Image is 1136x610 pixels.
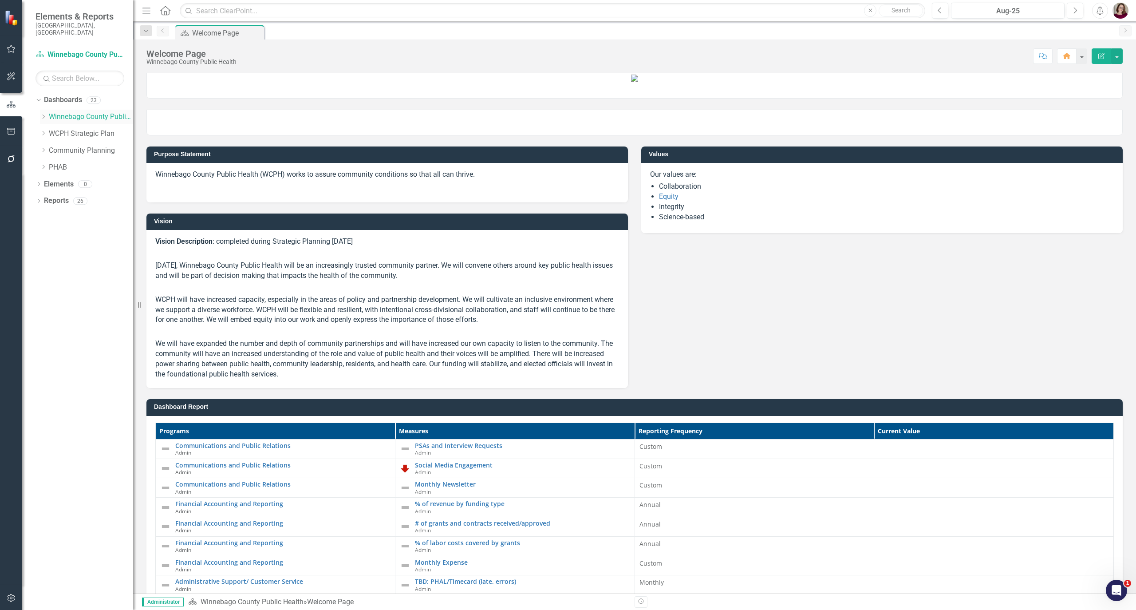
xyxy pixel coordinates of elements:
[156,556,395,575] td: Double-Click to Edit Right Click for Context Menu
[49,162,133,173] a: PHAB
[175,559,390,566] a: Financial Accounting and Reporting
[155,170,619,182] p: Winnebago County Public Health (WCPH) works to assure community conditions so that all can thrive.
[415,462,630,468] a: Social Media Engagement
[49,129,133,139] a: WCPH Strategic Plan
[415,449,431,456] span: Admin
[395,556,635,575] td: Double-Click to Edit Right Click for Context Menu
[400,483,410,493] img: Not Defined
[160,521,171,532] img: Not Defined
[155,237,213,246] strong: Vision Description
[951,3,1065,19] button: Aug-25
[650,170,1114,180] p: Our values are:
[415,578,630,585] a: TBD: PHAL/Timecard (late, errors)
[415,539,630,546] a: % of labor costs covered by grants
[307,598,354,606] div: Welcome Page
[635,556,874,575] td: Double-Click to Edit
[154,151,623,158] h3: Purpose Statement
[395,459,635,478] td: Double-Click to Edit Right Click for Context Menu
[954,6,1061,16] div: Aug-25
[635,498,874,517] td: Double-Click to Edit
[415,488,431,495] span: Admin
[175,442,390,449] a: Communications and Public Relations
[188,597,628,607] div: »
[175,488,191,495] span: Admin
[175,468,191,475] span: Admin
[1124,580,1131,587] span: 1
[415,566,431,573] span: Admin
[639,520,870,529] div: Annual
[156,439,395,459] td: Double-Click to Edit Right Click for Context Menu
[73,197,87,205] div: 26
[156,478,395,498] td: Double-Click to Edit Right Click for Context Menu
[415,500,630,507] a: % of revenue by funding type
[160,463,171,474] img: Not Defined
[639,481,870,490] div: Custom
[35,11,124,22] span: Elements & Reports
[160,483,171,493] img: Not Defined
[400,502,410,513] img: Not Defined
[35,22,124,36] small: [GEOGRAPHIC_DATA], [GEOGRAPHIC_DATA]
[639,559,870,568] div: Custom
[160,541,171,551] img: Not Defined
[635,517,874,536] td: Double-Click to Edit
[175,585,191,592] span: Admin
[146,49,237,59] div: Welcome Page
[415,527,431,534] span: Admin
[395,575,635,595] td: Double-Click to Edit Right Click for Context Menu
[635,575,874,595] td: Double-Click to Edit
[87,96,101,104] div: 23
[415,507,431,515] span: Admin
[415,442,630,449] a: PSAs and Interview Requests
[160,560,171,571] img: Not Defined
[659,212,1114,222] li: Science-based
[1112,3,1128,19] img: Sarahjean Schluechtermann
[635,439,874,459] td: Double-Click to Edit
[175,527,191,534] span: Admin
[154,218,623,225] h3: Vision
[175,462,390,468] a: Communications and Public Relations
[175,546,191,553] span: Admin
[155,237,619,249] p: : completed during Strategic Planning [DATE]
[156,536,395,556] td: Double-Click to Edit Right Click for Context Menu
[78,180,92,188] div: 0
[415,468,431,475] span: Admin
[400,560,410,571] img: Not Defined
[156,575,395,595] td: Double-Click to Edit Right Click for Context Menu
[395,517,635,536] td: Double-Click to Edit Right Click for Context Menu
[154,404,1118,410] h3: Dashboard Report
[155,295,615,324] span: WCPH will have increased capacity, especially in the areas of policy and partnership development....
[155,261,613,280] span: [DATE], Winnebago County Public Health will be an increasingly trusted community partner. We will...
[156,517,395,536] td: Double-Click to Edit Right Click for Context Menu
[175,507,191,515] span: Admin
[142,598,184,606] span: Administrator
[631,75,638,82] img: WCPH%20v2.jpg
[891,7,911,14] span: Search
[175,578,390,585] a: Administrative Support/ Customer Service
[160,502,171,513] img: Not Defined
[635,459,874,478] td: Double-Click to Edit
[879,4,923,17] button: Search
[49,112,133,122] a: Winnebago County Public Health
[400,463,410,474] img: Below Plan
[400,541,410,551] img: Not Defined
[1106,580,1127,601] iframe: Intercom live chat
[635,536,874,556] td: Double-Click to Edit
[175,481,390,487] a: Communications and Public Relations
[639,539,870,548] div: Annual
[175,520,390,527] a: Financial Accounting and Reporting
[639,578,870,587] div: Monthly
[192,28,262,39] div: Welcome Page
[400,521,410,532] img: Not Defined
[639,500,870,509] div: Annual
[639,442,870,451] div: Custom
[415,559,630,566] a: Monthly Expense
[175,539,390,546] a: Financial Accounting and Reporting
[175,449,191,456] span: Admin
[156,459,395,478] td: Double-Click to Edit Right Click for Context Menu
[635,478,874,498] td: Double-Click to Edit
[201,598,304,606] a: Winnebago County Public Health
[44,196,69,206] a: Reports
[415,585,431,592] span: Admin
[155,339,613,378] span: We will have expanded the number and depth of community partnerships and will have increased our ...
